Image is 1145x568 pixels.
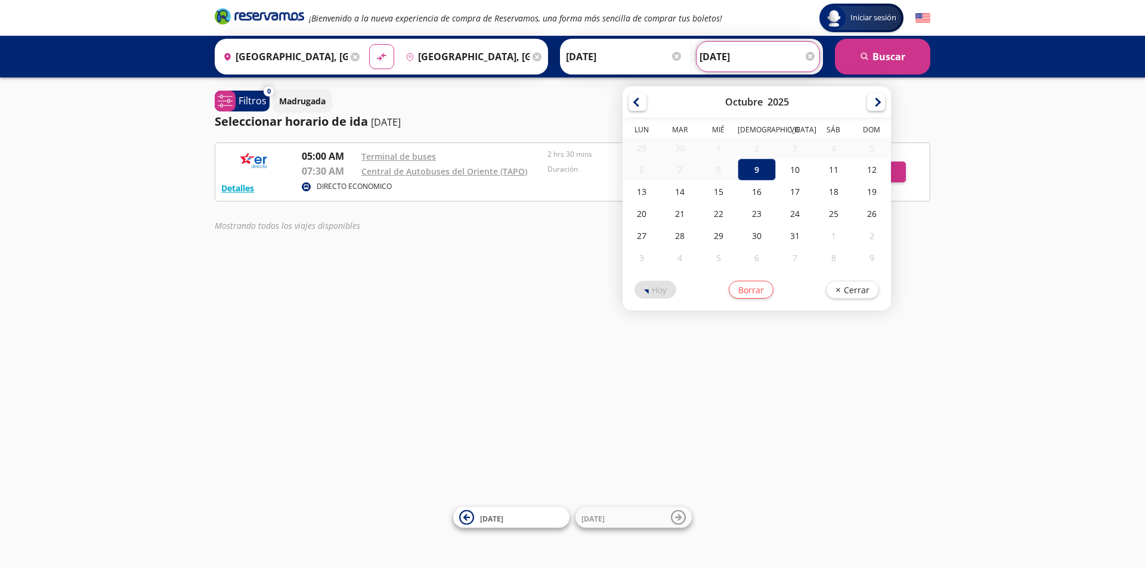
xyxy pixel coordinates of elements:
[853,203,891,225] div: 26-Oct-25
[215,113,368,131] p: Seleccionar horario de ida
[279,95,326,107] p: Madrugada
[623,125,661,138] th: Lunes
[815,203,853,225] div: 25-Oct-25
[853,159,891,181] div: 12-Oct-25
[768,95,789,108] div: 2025
[738,125,776,138] th: Jueves
[215,7,304,29] a: Brand Logo
[738,138,776,159] div: 02-Oct-25
[776,138,815,159] div: 03-Oct-25
[480,513,503,523] span: [DATE]
[623,138,661,159] div: 29-Sep-25
[623,247,661,269] div: 03-Nov-25
[547,149,728,160] p: 2 hrs 30 mins
[815,138,853,159] div: 04-Oct-25
[700,125,738,138] th: Miércoles
[815,181,853,203] div: 18-Oct-25
[738,181,776,203] div: 16-Oct-25
[815,225,853,247] div: 01-Nov-25
[635,281,676,299] button: Hoy
[776,125,815,138] th: Viernes
[815,159,853,181] div: 11-Oct-25
[700,225,738,247] div: 29-Oct-25
[738,203,776,225] div: 23-Oct-25
[661,225,700,247] div: 28-Oct-25
[835,39,930,75] button: Buscar
[239,94,267,108] p: Filtros
[215,91,270,111] button: 0Filtros
[453,507,570,528] button: [DATE]
[776,247,815,269] div: 07-Nov-25
[815,247,853,269] div: 08-Nov-25
[853,181,891,203] div: 19-Oct-25
[218,42,348,72] input: Buscar Origen
[371,115,401,129] p: [DATE]
[623,203,661,225] div: 20-Oct-25
[547,164,728,175] p: Duración
[273,89,332,113] button: Madrugada
[623,159,661,180] div: 06-Oct-25
[738,159,776,181] div: 09-Oct-25
[776,159,815,181] div: 10-Oct-25
[826,281,879,299] button: Cerrar
[401,42,530,72] input: Buscar Destino
[623,181,661,203] div: 13-Oct-25
[661,181,700,203] div: 14-Oct-25
[853,125,891,138] th: Domingo
[700,159,738,180] div: 08-Oct-25
[623,225,661,247] div: 27-Oct-25
[661,203,700,225] div: 21-Oct-25
[729,281,773,299] button: Borrar
[215,7,304,25] i: Brand Logo
[700,42,816,72] input: Opcional
[302,164,355,178] p: 07:30 AM
[915,11,930,26] button: English
[725,95,763,108] div: Octubre
[738,225,776,247] div: 30-Oct-25
[661,247,700,269] div: 04-Nov-25
[776,203,815,225] div: 24-Oct-25
[700,181,738,203] div: 15-Oct-25
[661,125,700,138] th: Martes
[846,12,901,24] span: Iniciar sesión
[853,138,891,159] div: 05-Oct-25
[361,166,527,177] a: Central de Autobuses del Oriente (TAPO)
[361,151,436,162] a: Terminal de buses
[309,13,722,24] em: ¡Bienvenido a la nueva experiencia de compra de Reservamos, una forma más sencilla de comprar tus...
[738,247,776,269] div: 06-Nov-25
[776,225,815,247] div: 31-Oct-25
[853,225,891,247] div: 02-Nov-25
[661,159,700,180] div: 07-Oct-25
[581,513,605,523] span: [DATE]
[700,203,738,225] div: 22-Oct-25
[221,149,287,173] img: RESERVAMOS
[853,247,891,269] div: 09-Nov-25
[566,42,683,72] input: Elegir Fecha
[317,181,392,192] p: DIRECTO ECONOMICO
[575,507,692,528] button: [DATE]
[661,138,700,159] div: 30-Sep-25
[302,149,355,163] p: 05:00 AM
[700,138,738,159] div: 01-Oct-25
[776,181,815,203] div: 17-Oct-25
[221,182,254,194] button: Detalles
[267,86,271,97] span: 0
[700,247,738,269] div: 05-Nov-25
[815,125,853,138] th: Sábado
[215,220,360,231] em: Mostrando todos los viajes disponibles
